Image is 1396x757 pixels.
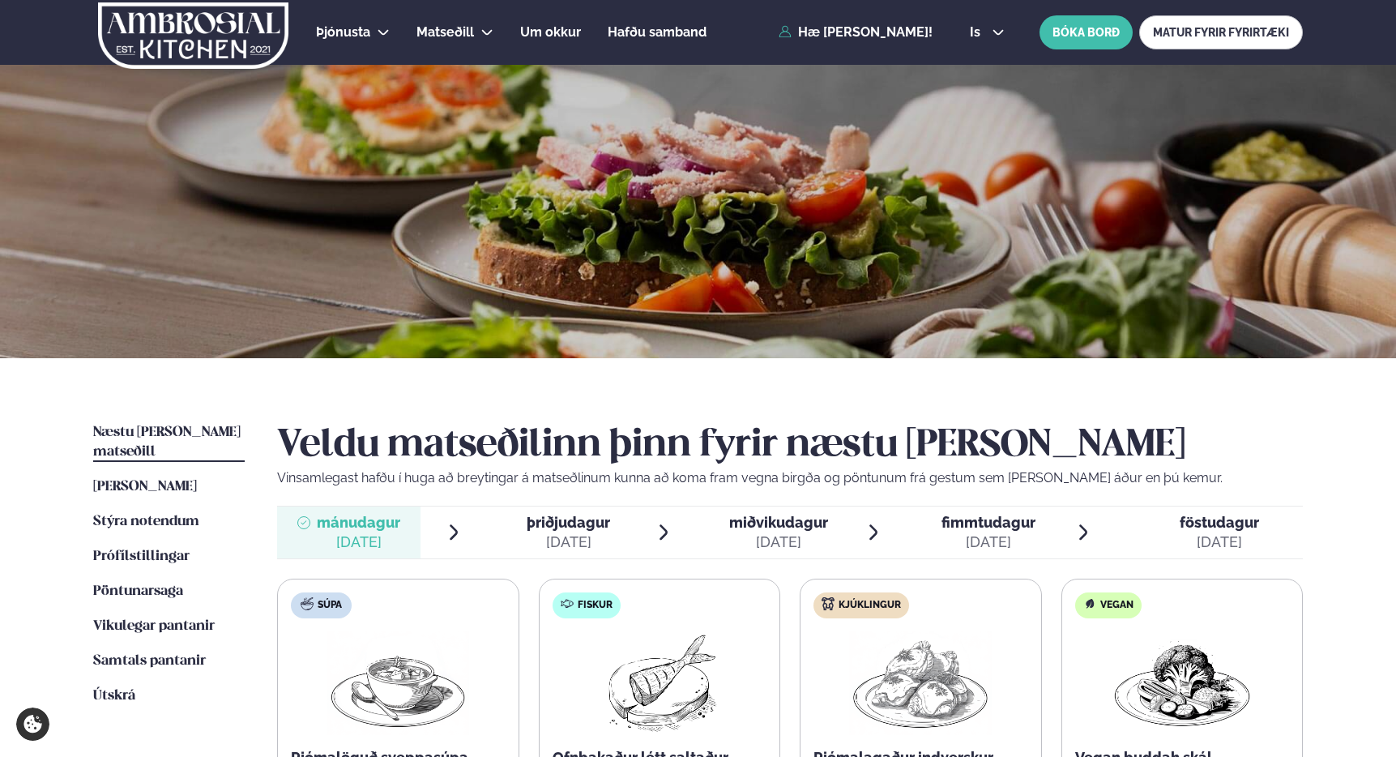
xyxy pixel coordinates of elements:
span: Útskrá [93,689,135,703]
div: [DATE] [527,532,610,552]
img: fish.svg [561,597,574,610]
button: is [957,26,1018,39]
span: Vegan [1100,599,1133,612]
span: Næstu [PERSON_NAME] matseðill [93,426,241,459]
span: Matseðill [416,24,474,40]
div: [DATE] [1180,532,1259,552]
span: Prófílstillingar [93,550,190,563]
img: logo [96,2,290,69]
span: [PERSON_NAME] [93,480,197,494]
div: [DATE] [941,532,1035,552]
span: föstudagur [1180,514,1259,531]
span: Súpa [318,599,342,612]
a: Matseðill [416,23,474,42]
span: is [970,26,985,39]
h2: Veldu matseðilinn þinn fyrir næstu [PERSON_NAME] [277,423,1303,468]
button: BÓKA BORÐ [1040,15,1133,49]
img: Chicken-thighs.png [849,631,992,735]
a: Um okkur [520,23,581,42]
span: Þjónusta [316,24,370,40]
span: Stýra notendum [93,515,199,528]
a: Vikulegar pantanir [93,617,215,636]
div: [DATE] [317,532,400,552]
span: Vikulegar pantanir [93,619,215,633]
a: Pöntunarsaga [93,582,183,601]
p: Vinsamlegast hafðu í huga að breytingar á matseðlinum kunna að koma fram vegna birgða og pöntunum... [277,468,1303,488]
img: soup.svg [301,597,314,610]
a: Næstu [PERSON_NAME] matseðill [93,423,245,462]
span: Fiskur [578,599,613,612]
img: Fish.png [587,631,731,735]
span: mánudagur [317,514,400,531]
span: Kjúklingur [839,599,901,612]
a: [PERSON_NAME] [93,477,197,497]
a: Þjónusta [316,23,370,42]
a: Prófílstillingar [93,547,190,567]
span: fimmtudagur [941,514,1035,531]
span: þriðjudagur [527,514,610,531]
span: Um okkur [520,24,581,40]
span: Pöntunarsaga [93,584,183,598]
a: Cookie settings [16,708,49,741]
span: miðvikudagur [729,514,828,531]
img: chicken.svg [822,597,835,610]
a: Hafðu samband [608,23,707,42]
img: Vegan.svg [1083,597,1096,610]
img: Soup.png [327,631,469,735]
a: MATUR FYRIR FYRIRTÆKI [1139,15,1303,49]
span: Hafðu samband [608,24,707,40]
a: Hæ [PERSON_NAME]! [779,25,933,40]
div: [DATE] [729,532,828,552]
a: Samtals pantanir [93,652,206,671]
span: Samtals pantanir [93,654,206,668]
a: Stýra notendum [93,512,199,532]
img: Vegan.png [1111,631,1253,735]
a: Útskrá [93,686,135,706]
